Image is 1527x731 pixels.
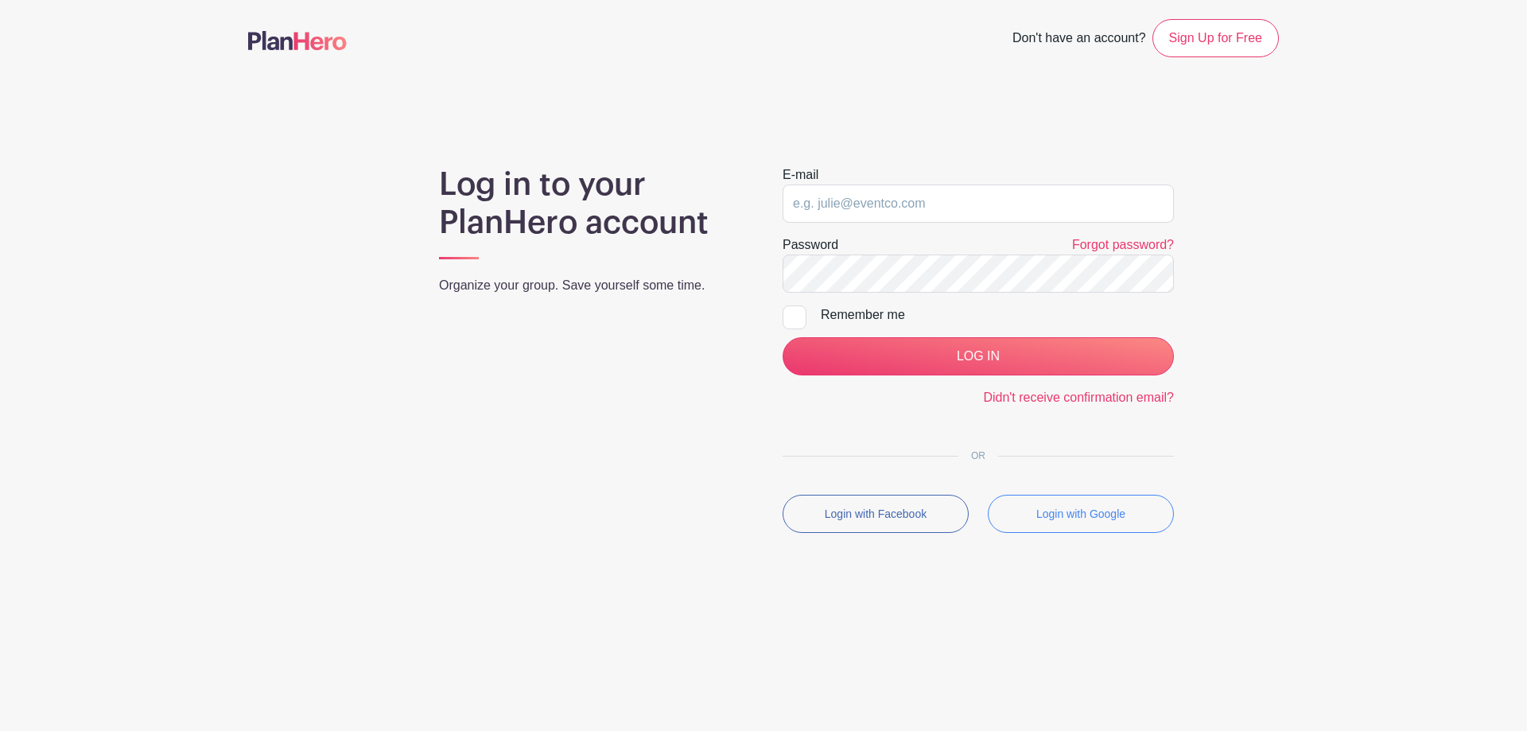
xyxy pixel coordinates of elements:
[1072,238,1174,251] a: Forgot password?
[983,391,1174,404] a: Didn't receive confirmation email?
[988,495,1174,533] button: Login with Google
[825,507,927,520] small: Login with Facebook
[783,235,838,255] label: Password
[783,165,818,185] label: E-mail
[821,305,1174,325] div: Remember me
[783,495,969,533] button: Login with Facebook
[783,185,1174,223] input: e.g. julie@eventco.com
[439,165,744,242] h1: Log in to your PlanHero account
[783,337,1174,375] input: LOG IN
[1012,22,1146,57] span: Don't have an account?
[1036,507,1125,520] small: Login with Google
[248,31,347,50] img: logo-507f7623f17ff9eddc593b1ce0a138ce2505c220e1c5a4e2b4648c50719b7d32.svg
[1152,19,1279,57] a: Sign Up for Free
[439,276,744,295] p: Organize your group. Save yourself some time.
[958,450,998,461] span: OR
